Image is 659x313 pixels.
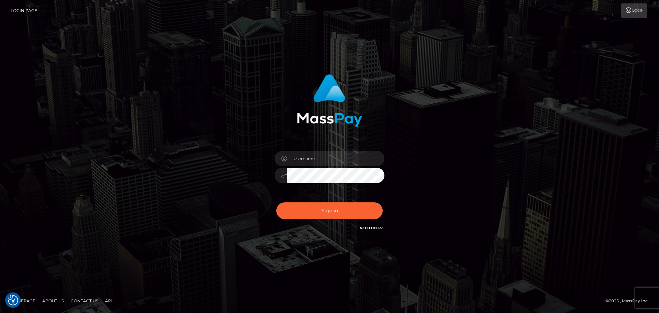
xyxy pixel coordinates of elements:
[8,295,18,305] img: Revisit consent button
[11,3,37,18] a: Login Page
[8,295,38,306] a: Homepage
[360,226,383,230] a: Need Help?
[621,3,647,18] a: Login
[8,295,18,305] button: Consent Preferences
[68,295,101,306] a: Contact Us
[276,202,383,219] button: Sign in
[287,151,384,166] input: Username...
[39,295,67,306] a: About Us
[102,295,115,306] a: API
[297,74,362,127] img: MassPay Login
[605,297,654,305] div: © 2025 , MassPay Inc.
